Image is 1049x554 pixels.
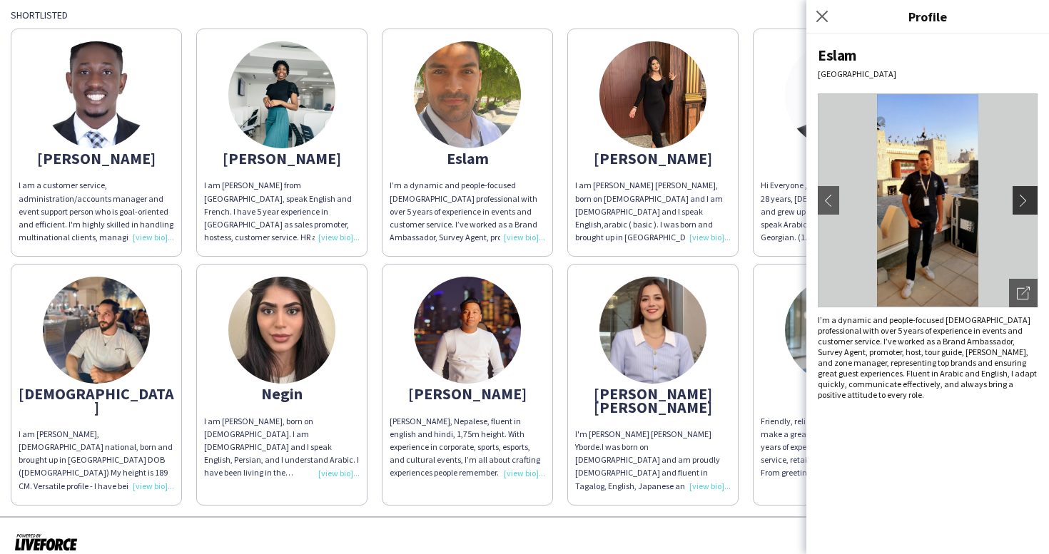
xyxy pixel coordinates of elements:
div: [PERSON_NAME] [575,152,731,165]
img: thumb-688b6ce2418de.jpeg [785,277,892,384]
div: [DEMOGRAPHIC_DATA] [19,387,174,413]
div: [PERSON_NAME], Nepalese, fluent in english and hindi, 1,75m height. With experience in corporate,... [390,415,545,480]
img: Powered by Liveforce [14,532,78,552]
div: I am [PERSON_NAME], born on [DEMOGRAPHIC_DATA]. I am [DEMOGRAPHIC_DATA] and I speak English, Pers... [204,415,360,480]
img: Crew avatar or photo [818,93,1038,307]
div: I’m a dynamic and people-focused [DEMOGRAPHIC_DATA] professional with over 5 years of experience ... [390,179,545,244]
img: thumb-67fdf9db165fc.jpeg [599,277,706,384]
div: Open photos pop-in [1009,279,1038,307]
div: I'm [PERSON_NAME] [PERSON_NAME] Yborde.I was born on [DEMOGRAPHIC_DATA] and am proudly [DEMOGRAPH... [575,428,731,493]
div: I am [PERSON_NAME] from [GEOGRAPHIC_DATA], speak English and French. I have 5 year experience in ... [204,179,360,244]
div: I am [PERSON_NAME] [PERSON_NAME], born on [DEMOGRAPHIC_DATA] and I am [DEMOGRAPHIC_DATA] and I sp... [575,179,731,244]
img: thumb-6899d79a3d3d5.jpeg [43,277,150,384]
div: Moustafa [761,152,916,165]
div: [PERSON_NAME] [19,152,174,165]
h3: Profile [806,7,1049,26]
div: [PERSON_NAME] [390,387,545,400]
img: thumb-a2d47ebb-7754-4335-951b-d9786c188f2d.jpg [599,41,706,148]
div: [PERSON_NAME] [PERSON_NAME] [575,387,731,413]
div: Friendly, reliable, and always ready to make a great first impression. I have over 4 years of exp... [761,415,916,480]
div: Eslam [818,46,1038,65]
div: Hi Everyone , My Name is [PERSON_NAME] . 28 years, [DEMOGRAPHIC_DATA] who born and grew up in the... [761,179,916,244]
div: Eslam [390,152,545,165]
img: thumb-673c703368be4.jpeg [228,277,335,384]
div: [PERSON_NAME] [204,152,360,165]
img: thumb-817f14b3-da4e-4510-bfd5-68b3a813eea2.jpg [414,41,521,148]
img: thumb-bfbea908-42c4-42b2-9c73-b2e3ffba8927.jpg [228,41,335,148]
div: [GEOGRAPHIC_DATA] [818,68,1038,79]
img: thumb-671091bbebc1e.jpg [43,41,150,148]
img: thumb-8176a002-759a-4b8b-a64f-be1b4b60803c.jpg [785,41,892,148]
div: I’m a dynamic and people-focused [DEMOGRAPHIC_DATA] professional with over 5 years of experience ... [818,314,1038,400]
div: Shortlisted [11,9,1038,21]
div: Negin [204,387,360,400]
div: I am [PERSON_NAME], [DEMOGRAPHIC_DATA] national, born and brought up in [GEOGRAPHIC_DATA] DOB ([D... [19,428,174,493]
div: l am a customer service, administration/accounts manager and event support person who is goal-ori... [19,179,174,244]
img: thumb-678fa68d41af0.jpg [414,277,521,384]
div: Zahra [761,387,916,400]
